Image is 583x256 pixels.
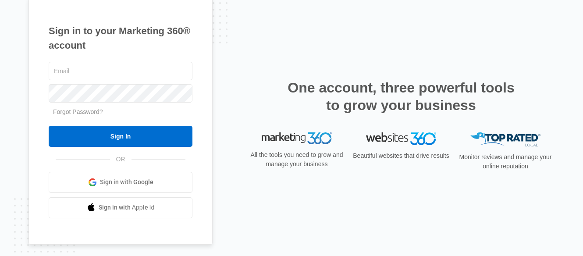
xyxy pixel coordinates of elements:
input: Email [49,62,192,80]
input: Sign In [49,126,192,147]
p: Monitor reviews and manage your online reputation [456,153,555,171]
h1: Sign in to your Marketing 360® account [49,24,192,53]
p: All the tools you need to grow and manage your business [248,150,346,169]
a: Sign in with Apple Id [49,197,192,218]
a: Forgot Password? [53,108,103,115]
img: Marketing 360 [262,132,332,145]
img: Top Rated Local [470,132,540,147]
img: Websites 360 [366,132,436,145]
h2: One account, three powerful tools to grow your business [285,79,517,114]
p: Beautiful websites that drive results [352,151,450,160]
span: OR [110,155,132,164]
span: Sign in with Google [100,178,153,187]
span: Sign in with Apple Id [99,203,155,212]
a: Sign in with Google [49,172,192,193]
